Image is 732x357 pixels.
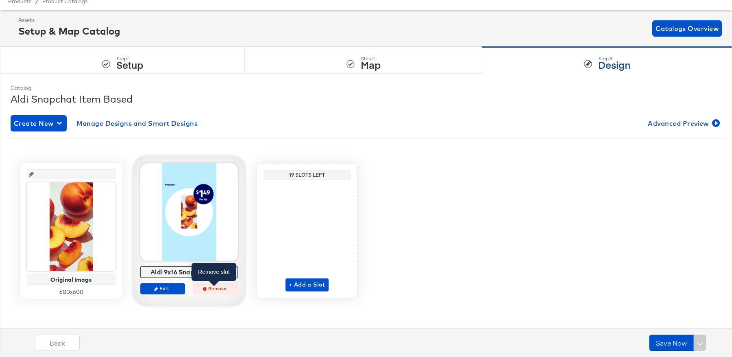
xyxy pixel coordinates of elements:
[35,335,80,351] button: Back
[285,278,329,291] button: + Add a Slot
[598,56,630,61] div: Step: 3
[140,283,185,294] button: Edit
[645,115,721,131] button: Advanced Preview
[598,58,630,71] strong: Design
[116,56,143,61] div: Step: 1
[197,285,234,291] span: Remove
[144,285,181,291] span: Edit
[143,268,236,276] div: Aldi 9x16 Snapchat Social
[76,118,198,129] span: Manage Designs and Smart Designs
[73,115,201,131] button: Manage Designs and Smart Designs
[11,84,721,92] div: Catalog
[29,276,113,283] div: Original Image
[656,23,719,34] span: Catalogs Overview
[193,283,238,294] button: Remove
[27,288,115,296] div: 600 x 600
[652,20,722,37] button: Catalogs Overview
[266,172,349,178] div: 19 Slots Left
[361,58,381,71] strong: Map
[649,335,694,351] button: Save Now
[116,58,143,71] strong: Setup
[361,56,381,61] div: Step: 2
[18,24,120,38] div: Setup & Map Catalog
[11,115,67,131] button: Create New
[14,118,63,129] span: Create New
[18,16,120,24] div: Assets
[11,92,721,106] div: Aldi Snapchat Item Based
[289,280,325,290] span: + Add a Slot
[648,118,718,129] span: Advanced Preview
